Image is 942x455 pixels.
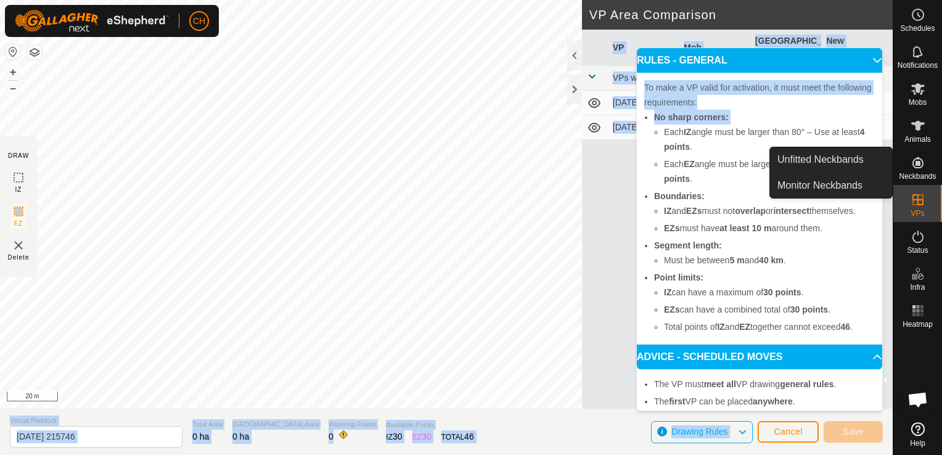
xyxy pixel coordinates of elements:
[398,392,444,403] a: Privacy Policy
[8,253,30,262] span: Delete
[664,319,875,334] li: Total points of and together cannot exceed .
[664,203,875,218] li: and must not or themselves.
[15,10,169,32] img: Gallagher Logo
[664,223,680,233] b: EZs
[6,81,20,96] button: –
[15,185,22,194] span: IZ
[329,419,376,430] span: Watering Points
[704,379,736,389] b: meet all
[758,421,819,443] button: Cancel
[608,30,679,66] th: VP
[821,30,893,66] th: New Allocation
[654,191,705,201] b: Boundaries:
[11,238,26,253] img: VP
[684,127,691,137] b: IZ
[637,48,882,73] p-accordion-header: RULES - GENERAL
[773,206,809,216] b: intersect
[893,417,942,452] a: Help
[6,44,20,59] button: Reset Map
[753,396,793,406] b: anywhere
[780,379,833,389] b: general rules
[386,430,402,443] div: IZ
[608,115,679,140] td: [DATE] 215258
[777,178,862,193] span: Monitor Neckbands
[464,432,474,441] span: 46
[686,206,702,216] b: EZs
[910,440,925,447] span: Help
[664,302,875,317] li: can have a combined total of .
[739,322,750,332] b: EZ
[824,421,883,443] button: Save
[14,219,23,228] span: EZ
[770,147,892,172] a: Unfitted Neckbands
[840,322,850,332] b: 46
[637,352,782,362] span: ADVICE - SCHEDULED MOVES
[664,253,875,268] li: Must be between and .
[903,321,933,328] span: Heatmap
[664,157,875,186] li: Each angle must be larger than 100° – Use at least .
[664,285,875,300] li: can have a maximum of .
[790,305,828,314] b: 30 points
[644,83,872,107] span: To make a VP valid for activation, it must meet the following requirements:
[637,345,882,369] p-accordion-header: ADVICE - SCHEDULED MOVES
[904,136,931,143] span: Animals
[777,152,864,167] span: Unfitted Neckbands
[654,377,875,391] li: The VP must VP drawing .
[192,419,223,430] span: Total Area
[8,151,29,160] div: DRAW
[719,223,771,233] b: at least 10 m
[637,73,882,344] p-accordion-content: RULES - GENERAL
[664,305,680,314] b: EZs
[10,416,182,426] span: Virtual Paddock
[386,420,473,430] span: Available Points
[232,419,319,430] span: [GEOGRAPHIC_DATA] Area
[654,112,729,122] b: No sharp corners:
[911,210,924,217] span: VPs
[898,62,938,69] span: Notifications
[907,247,928,254] span: Status
[664,125,875,154] li: Each angle must be larger than 80° – Use at least .
[27,45,42,60] button: Map Layers
[654,273,703,282] b: Point limits:
[6,65,20,80] button: +
[671,427,727,437] span: Drawing Rules
[608,91,679,115] td: [DATE] 223938
[589,7,893,22] h2: VP Area Comparison
[422,432,432,441] span: 30
[669,396,685,406] b: first
[664,127,865,152] b: 4 points
[750,30,822,66] th: [GEOGRAPHIC_DATA] Area
[910,284,925,291] span: Infra
[679,30,750,66] th: Mob
[900,25,935,32] span: Schedules
[899,173,936,180] span: Neckbands
[730,255,745,265] b: 5 m
[613,73,732,83] span: VPs with NO Physical Paddock
[774,427,803,437] span: Cancel
[899,381,936,418] div: Open chat
[770,173,892,198] a: Monitor Neckbands
[412,430,432,443] div: EZ
[637,55,727,65] span: RULES - GENERAL
[664,206,671,216] b: IZ
[393,432,403,441] span: 30
[735,206,766,216] b: overlap
[909,99,927,106] span: Mobs
[654,240,722,250] b: Segment length:
[654,394,875,409] li: The VP can be placed .
[843,427,864,437] span: Save
[192,432,209,441] span: 0 ha
[459,392,495,403] a: Contact Us
[441,430,474,443] div: TOTAL
[684,159,695,169] b: EZ
[759,255,784,265] b: 40 km
[664,221,875,236] li: must have around them.
[664,287,671,297] b: IZ
[193,15,205,28] span: CH
[717,322,724,332] b: IZ
[763,287,801,297] b: 30 points
[232,432,249,441] span: 0 ha
[329,432,334,441] span: 0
